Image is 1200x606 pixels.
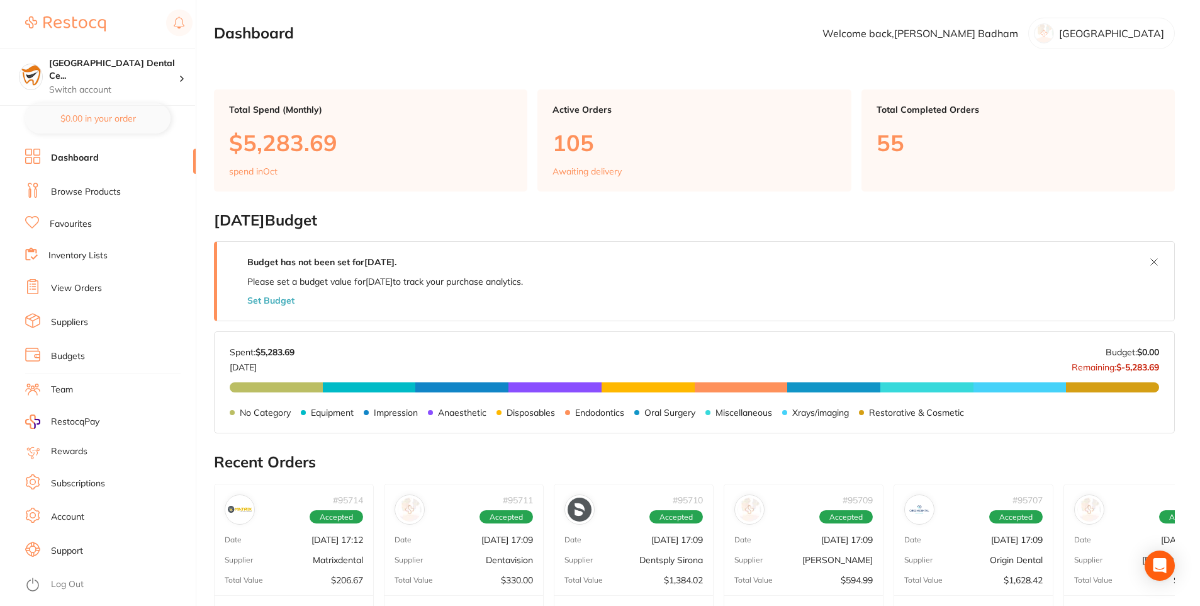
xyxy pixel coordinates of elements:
[1074,556,1102,564] p: Supplier
[229,166,278,176] p: spend in Oct
[575,408,624,418] p: Endodontics
[229,105,512,115] p: Total Spend (Monthly)
[25,16,106,31] img: Restocq Logo
[861,89,1175,192] a: Total Completed Orders55
[644,408,695,418] p: Oral Surgery
[479,510,533,524] span: Accepted
[734,576,773,585] p: Total Value
[649,510,703,524] span: Accepted
[1106,347,1159,357] p: Budget:
[991,535,1043,545] p: [DATE] 17:09
[486,555,533,565] p: Dentavision
[822,28,1018,39] p: Welcome back, [PERSON_NAME] Badham
[564,576,603,585] p: Total Value
[25,9,106,38] a: Restocq Logo
[877,105,1160,115] p: Total Completed Orders
[50,218,92,231] a: Favourites
[51,545,83,557] a: Support
[230,347,294,357] p: Spent:
[1116,362,1159,373] strong: $-5,283.69
[374,408,418,418] p: Impression
[51,152,99,164] a: Dashboard
[990,555,1043,565] p: Origin Dental
[904,556,933,564] p: Supplier
[507,408,555,418] p: Disposables
[481,535,533,545] p: [DATE] 17:09
[225,556,253,564] p: Supplier
[904,535,921,544] p: Date
[802,555,873,565] p: [PERSON_NAME]
[395,576,433,585] p: Total Value
[313,555,363,565] p: Matrixdental
[230,357,294,372] p: [DATE]
[552,166,622,176] p: Awaiting delivery
[228,498,252,522] img: Matrixdental
[1137,346,1159,358] strong: $0.00
[51,416,99,428] span: RestocqPay
[564,535,581,544] p: Date
[395,556,423,564] p: Supplier
[639,555,703,565] p: Dentsply Sirona
[568,498,592,522] img: Dentsply Sirona
[240,408,291,418] p: No Category
[247,256,396,268] strong: Budget has not been set for [DATE] .
[214,454,1175,471] h2: Recent Orders
[841,575,873,585] p: $594.99
[25,575,192,595] button: Log Out
[51,384,73,396] a: Team
[552,105,836,115] p: Active Orders
[51,282,102,295] a: View Orders
[673,495,703,505] p: # 95710
[1059,28,1164,39] p: [GEOGRAPHIC_DATA]
[51,186,121,198] a: Browse Products
[989,510,1043,524] span: Accepted
[51,511,84,523] a: Account
[552,130,836,156] p: 105
[25,414,40,429] img: RestocqPay
[734,535,751,544] p: Date
[664,575,703,585] p: $1,384.02
[311,408,354,418] p: Equipment
[792,408,849,418] p: Xrays/imaging
[1074,535,1091,544] p: Date
[51,445,87,458] a: Rewards
[501,575,533,585] p: $330.00
[819,510,873,524] span: Accepted
[229,130,512,156] p: $5,283.69
[255,346,294,358] strong: $5,283.69
[333,495,363,505] p: # 95714
[49,84,179,96] p: Switch account
[20,64,42,87] img: Horsham Plaza Dental Centre
[214,212,1175,229] h2: [DATE] Budget
[877,130,1160,156] p: 55
[904,576,943,585] p: Total Value
[214,25,294,42] h2: Dashboard
[715,408,772,418] p: Miscellaneous
[821,535,873,545] p: [DATE] 17:09
[25,414,99,429] a: RestocqPay
[395,535,412,544] p: Date
[907,498,931,522] img: Origin Dental
[51,316,88,329] a: Suppliers
[1077,498,1101,522] img: Henry Schein Halas
[438,408,486,418] p: Anaesthetic
[537,89,851,192] a: Active Orders105Awaiting delivery
[247,277,523,287] p: Please set a budget value for [DATE] to track your purchase analytics.
[737,498,761,522] img: Adam Dental
[51,578,84,591] a: Log Out
[1072,357,1159,372] p: Remaining:
[51,350,85,363] a: Budgets
[331,575,363,585] p: $206.67
[398,498,422,522] img: Dentavision
[843,495,873,505] p: # 95709
[734,556,763,564] p: Supplier
[1004,575,1043,585] p: $1,628.42
[25,103,171,134] button: $0.00 in your order
[225,535,242,544] p: Date
[214,89,527,192] a: Total Spend (Monthly)$5,283.69spend inOct
[51,477,105,490] a: Subscriptions
[1145,551,1175,581] div: Open Intercom Messenger
[310,510,363,524] span: Accepted
[564,556,593,564] p: Supplier
[503,495,533,505] p: # 95711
